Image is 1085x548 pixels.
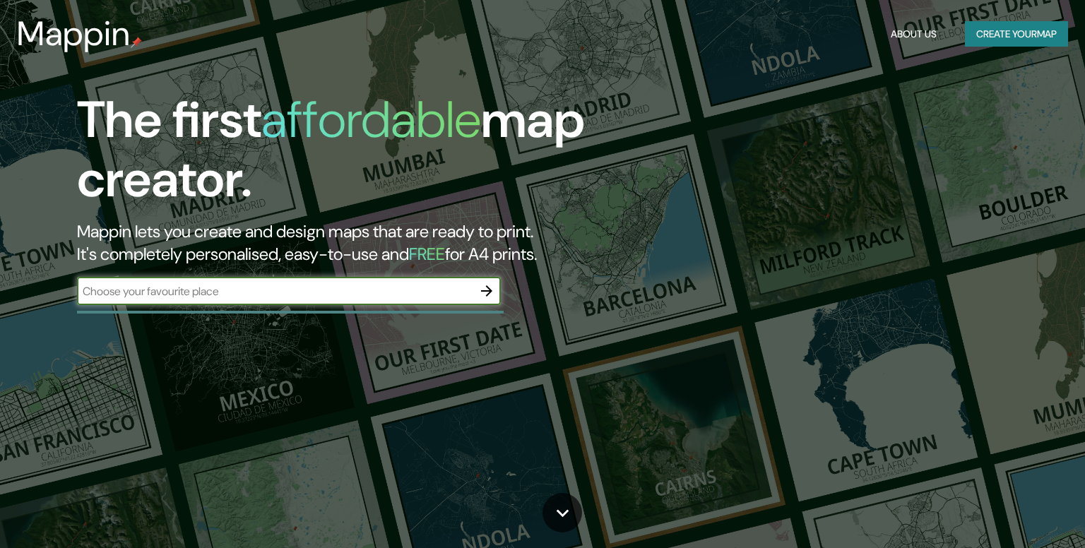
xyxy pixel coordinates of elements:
[409,243,445,265] h5: FREE
[885,21,942,47] button: About Us
[77,283,473,299] input: Choose your favourite place
[131,37,142,48] img: mappin-pin
[261,87,481,153] h1: affordable
[965,21,1068,47] button: Create yourmap
[77,90,619,220] h1: The first map creator.
[77,220,619,266] h2: Mappin lets you create and design maps that are ready to print. It's completely personalised, eas...
[17,14,131,54] h3: Mappin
